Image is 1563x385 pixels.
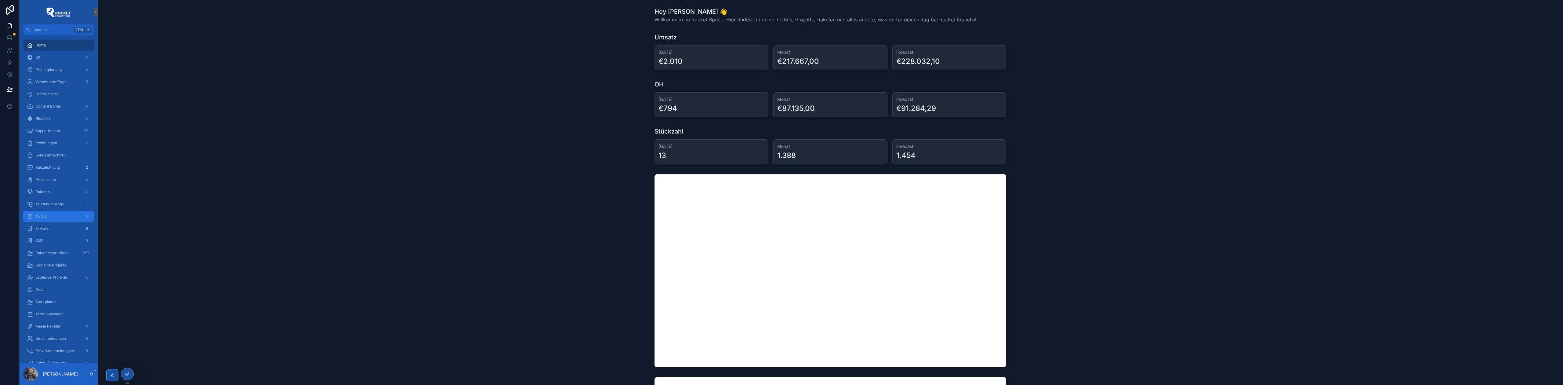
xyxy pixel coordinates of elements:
h3: Monat [777,49,883,55]
a: Rechnungen [23,137,94,148]
span: Deals [35,287,45,292]
span: Projektplanung [35,67,62,72]
span: Telefoneingänge [35,202,64,207]
div: €2.010 [658,57,683,66]
a: E-Mails6 [23,223,94,234]
span: Bonus abrechnen [35,153,66,158]
div: 1 [83,262,90,269]
button: Jump to...CtrlK [23,24,94,35]
span: SMS [35,238,44,243]
div: 0 [83,237,90,244]
span: Provisionen [35,177,56,182]
h3: [DATE] [658,49,764,55]
span: To Dos [35,214,47,219]
div: 4 [83,359,90,367]
a: Raketenstart offen159 [23,248,94,258]
a: Provideranmeldungen0 [23,345,94,356]
div: 0 [83,347,90,354]
div: €217.667,00 [777,57,819,66]
div: 2 [83,164,90,171]
span: Provideranmeldungen [35,348,74,353]
a: Neuanmeldungen0 [23,333,94,344]
img: App logo [46,7,71,17]
span: K [86,28,91,32]
a: Laufende Projekte15 [23,272,94,283]
span: Sales-ID Provider [35,361,66,365]
div: €91.284,29 [896,104,936,113]
span: Neuanmeldungen [35,336,66,341]
a: Projektplanung [23,64,94,75]
div: 1.454 [896,151,916,160]
div: 32 [82,127,90,134]
a: Offene Starts [23,89,94,100]
span: Start planen [35,299,56,304]
span: Geplante Projekte [35,263,67,268]
a: Glocken [23,113,94,124]
span: Terminkalender [35,312,63,317]
span: Home [35,43,46,48]
span: Meine Raketen [35,324,61,329]
span: Raketenstart offen [35,251,67,255]
span: Offene Starts [35,92,58,97]
div: 159 [81,249,90,257]
a: To Dos [23,211,94,222]
div: €87.135,00 [777,104,815,113]
a: Auszeichnung2 [23,162,94,173]
span: Raketen [35,189,50,194]
a: SMS0 [23,235,94,246]
h3: [DATE] [658,96,764,102]
a: Telefoneingänge1 [23,199,94,210]
span: Content Börse [35,104,60,109]
h3: Forecast [896,96,1002,102]
p: [PERSON_NAME] [43,371,78,377]
div: 6 [83,225,90,232]
a: Geplante Projekte1 [23,260,94,271]
div: €794 [658,104,677,113]
a: Bonus abrechnen [23,150,94,161]
a: Provisionen [23,174,94,185]
a: Raketen [23,186,94,197]
a: Start planen [23,296,94,307]
div: 1 [83,200,90,208]
h1: Hey [PERSON_NAME] 👋 [655,7,978,16]
a: Meine Raketen [23,321,94,332]
div: 13 [658,151,666,160]
div: 0 [83,78,90,86]
div: 1.388 [777,151,796,160]
span: Auszeichnung [35,165,60,170]
a: KPI [23,52,94,63]
a: Deals [23,284,94,295]
span: Willkommen im Rocket Space. Hier findest du deine ToDo´s, Projekte, Raketen und alles andere, was... [655,16,978,23]
span: Rechnungen [35,141,57,145]
a: Vorschussanfrage0 [23,76,94,87]
span: Glocken [35,116,50,121]
span: Vorschussanfrage [35,79,67,84]
span: E-Mails [35,226,49,231]
h1: Umsatz [655,33,677,42]
a: Home [23,40,94,51]
h3: Forecast [896,143,1002,149]
a: Content Börse0 [23,101,94,112]
h1: Stückzahl [655,127,683,136]
h3: Monat [777,96,883,102]
span: Laufende Projekte [35,275,67,280]
span: KPI [35,55,41,60]
h1: OH [655,80,664,89]
div: 0 [83,103,90,110]
div: 0 [83,335,90,342]
h3: [DATE] [658,143,764,149]
h3: Forecast [896,49,1002,55]
div: scrollable content [20,35,98,363]
div: 15 [83,274,90,281]
div: €228.032,10 [896,57,940,66]
a: Sales-ID Provider4 [23,358,94,369]
span: Supportcenter [35,128,60,133]
a: Supportcenter32 [23,125,94,136]
span: Ctrl [74,27,85,33]
a: Terminkalender [23,309,94,320]
h3: Monat [777,143,883,149]
span: Jump to... [33,28,71,32]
